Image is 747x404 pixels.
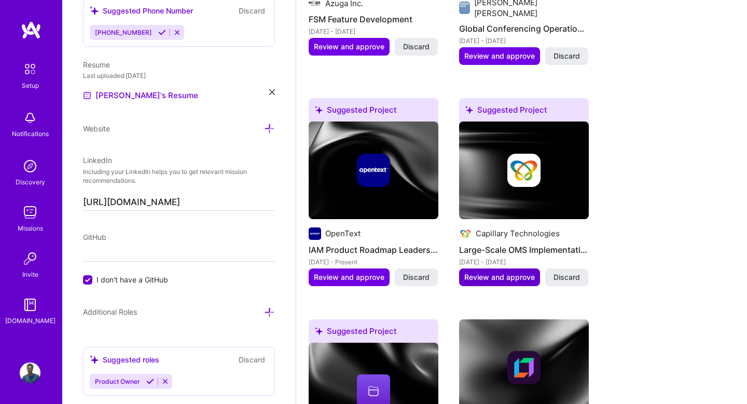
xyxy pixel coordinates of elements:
div: Last uploaded: [DATE] [83,70,275,81]
img: Resume [83,91,91,100]
span: Discard [403,272,430,282]
div: [DATE] - [DATE] [459,35,589,46]
div: Suggested roles [90,354,159,365]
span: Review and approve [314,42,384,52]
img: cover [459,122,589,219]
div: Suggested Project [309,98,438,126]
div: [DATE] - [DATE] [459,257,589,267]
h4: Large-Scale OMS Implementations [459,243,589,257]
button: Discard [395,38,438,56]
img: logo [21,21,41,39]
div: Invite [22,269,38,280]
span: Product Owner [95,378,140,385]
span: Additional Roles [83,307,137,316]
i: icon SuggestedTeams [465,106,473,114]
img: Invite [20,248,40,269]
img: Company logo [459,227,472,240]
div: Setup [22,80,39,91]
h4: Global Conferencing Operations Support [459,22,589,35]
img: guide book [20,294,40,315]
button: Review and approve [309,38,390,56]
h4: IAM Product Roadmap Leadership [309,243,438,257]
img: Company logo [507,154,541,187]
button: Review and approve [459,47,540,65]
a: User Avatar [17,362,43,383]
p: Including your LinkedIn helps you to get relevant mission recommendations. [83,168,275,185]
h4: FSM Feature Development [309,12,438,26]
span: [PHONE_NUMBER] [95,29,152,36]
button: Review and approve [459,268,540,286]
i: icon SuggestedTeams [90,355,99,364]
div: Missions [18,223,43,234]
span: LinkedIn [83,156,112,165]
div: Suggested Project [309,319,438,347]
a: [PERSON_NAME]'s Resume [83,89,198,102]
img: setup [19,58,41,80]
img: cover [309,122,438,219]
i: Accept [158,29,166,36]
button: Discard [236,5,268,17]
i: icon SuggestedTeams [315,327,323,335]
span: Website [83,124,110,133]
span: I don't have a GitHub [96,274,168,285]
img: discovery [20,156,40,177]
i: Reject [173,29,181,36]
button: Review and approve [309,268,390,286]
button: Discard [545,47,588,65]
img: User Avatar [20,362,40,383]
img: teamwork [20,202,40,223]
span: Discard [403,42,430,52]
img: bell [20,107,40,128]
div: [DATE] - [DATE] [309,26,438,37]
span: Resume [83,60,110,69]
div: Discovery [16,177,45,187]
div: Suggested Project [459,98,589,126]
img: Company logo [309,227,321,240]
span: Discard [554,51,580,61]
div: Capillary Technologies [476,228,560,239]
div: Notifications [12,128,49,139]
i: icon Close [269,89,275,95]
i: icon SuggestedTeams [315,106,323,114]
div: OpenText [325,228,361,239]
img: Company logo [459,2,470,14]
span: Discard [554,272,580,282]
span: Review and approve [464,272,535,282]
div: [DOMAIN_NAME] [5,315,56,326]
img: Company logo [357,154,390,187]
span: Review and approve [464,51,535,61]
button: Discard [545,268,588,286]
i: Reject [161,378,169,385]
button: Discard [236,354,268,366]
div: Suggested Phone Number [90,5,193,16]
button: Discard [395,268,438,286]
i: Accept [146,378,154,385]
span: Review and approve [314,272,384,282]
div: [DATE] - Present [309,257,438,267]
span: GitHub [83,233,106,241]
i: icon SuggestedTeams [90,6,99,15]
img: Company logo [507,351,541,384]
